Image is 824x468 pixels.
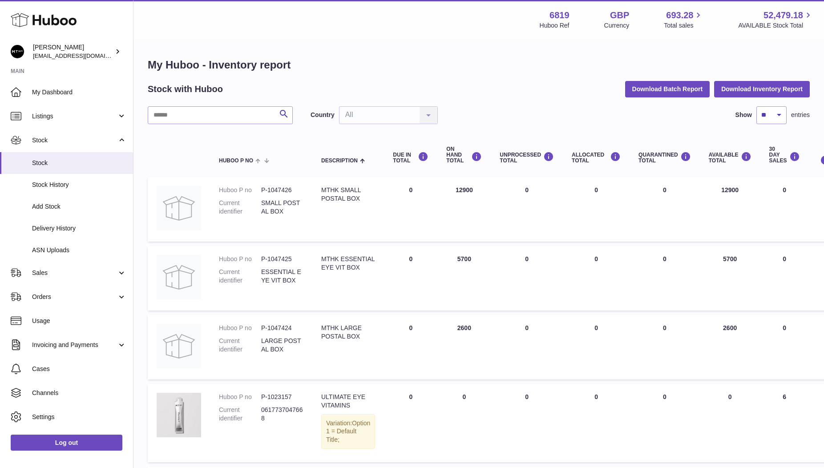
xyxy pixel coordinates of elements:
[437,384,491,462] td: 0
[625,81,710,97] button: Download Batch Report
[32,293,117,301] span: Orders
[148,83,223,95] h2: Stock with Huboo
[321,186,375,203] div: MTHK SMALL POSTAL BOX
[760,246,809,311] td: 0
[261,255,303,263] dd: P-1047425
[219,158,253,164] span: Huboo P no
[638,152,691,164] div: QUARANTINED Total
[663,324,666,331] span: 0
[33,52,131,59] span: [EMAIL_ADDRESS][DOMAIN_NAME]
[321,324,375,341] div: MTHK LARGE POSTAL BOX
[700,384,760,462] td: 0
[32,413,126,421] span: Settings
[491,177,563,242] td: 0
[32,246,126,254] span: ASN Uploads
[540,21,570,30] div: Huboo Ref
[384,315,437,379] td: 0
[321,158,358,164] span: Description
[664,9,703,30] a: 693.28 Total sales
[261,393,303,401] dd: P-1023157
[219,255,261,263] dt: Huboo P no
[321,414,375,449] div: Variation:
[32,136,117,145] span: Stock
[33,43,113,60] div: [PERSON_NAME]
[491,246,563,311] td: 0
[760,177,809,242] td: 0
[32,317,126,325] span: Usage
[219,324,261,332] dt: Huboo P no
[763,9,803,21] span: 52,479.18
[604,21,630,30] div: Currency
[563,315,630,379] td: 0
[700,246,760,311] td: 5700
[437,315,491,379] td: 2600
[700,315,760,379] td: 2600
[219,199,261,216] dt: Current identifier
[261,406,303,423] dd: 0617737047668
[261,186,303,194] dd: P-1047426
[446,146,482,164] div: ON HAND Total
[157,255,201,299] img: product image
[610,9,629,21] strong: GBP
[393,152,428,164] div: DUE IN TOTAL
[219,406,261,423] dt: Current identifier
[663,393,666,400] span: 0
[157,393,201,437] img: product image
[219,337,261,354] dt: Current identifier
[157,324,201,368] img: product image
[32,224,126,233] span: Delivery History
[563,384,630,462] td: 0
[663,255,666,262] span: 0
[11,435,122,451] a: Log out
[769,146,800,164] div: 30 DAY SALES
[32,88,126,97] span: My Dashboard
[663,186,666,194] span: 0
[261,199,303,216] dd: SMALL POSTAL BOX
[261,324,303,332] dd: P-1047424
[32,112,117,121] span: Listings
[321,393,375,410] div: ULTIMATE EYE VITAMINS
[491,315,563,379] td: 0
[563,177,630,242] td: 0
[311,111,335,119] label: Country
[157,186,201,230] img: product image
[32,202,126,211] span: Add Stock
[563,246,630,311] td: 0
[572,152,621,164] div: ALLOCATED Total
[32,159,126,167] span: Stock
[384,246,437,311] td: 0
[700,177,760,242] td: 12900
[549,9,570,21] strong: 6819
[500,152,554,164] div: UNPROCESSED Total
[219,186,261,194] dt: Huboo P no
[11,45,24,58] img: amar@mthk.com
[32,181,126,189] span: Stock History
[738,9,813,30] a: 52,479.18 AVAILABLE Stock Total
[219,393,261,401] dt: Huboo P no
[791,111,810,119] span: entries
[32,389,126,397] span: Channels
[384,384,437,462] td: 0
[709,152,751,164] div: AVAILABLE Total
[437,246,491,311] td: 5700
[664,21,703,30] span: Total sales
[760,384,809,462] td: 6
[738,21,813,30] span: AVAILABLE Stock Total
[219,268,261,285] dt: Current identifier
[491,384,563,462] td: 0
[261,268,303,285] dd: ESSENTIAL EYE VIT BOX
[32,341,117,349] span: Invoicing and Payments
[261,337,303,354] dd: LARGE POSTAL BOX
[735,111,752,119] label: Show
[326,420,370,444] span: Option 1 = Default Title;
[666,9,693,21] span: 693.28
[321,255,375,272] div: MTHK ESSENTIAL EYE VIT BOX
[760,315,809,379] td: 0
[148,58,810,72] h1: My Huboo - Inventory report
[437,177,491,242] td: 12900
[714,81,810,97] button: Download Inventory Report
[32,269,117,277] span: Sales
[384,177,437,242] td: 0
[32,365,126,373] span: Cases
